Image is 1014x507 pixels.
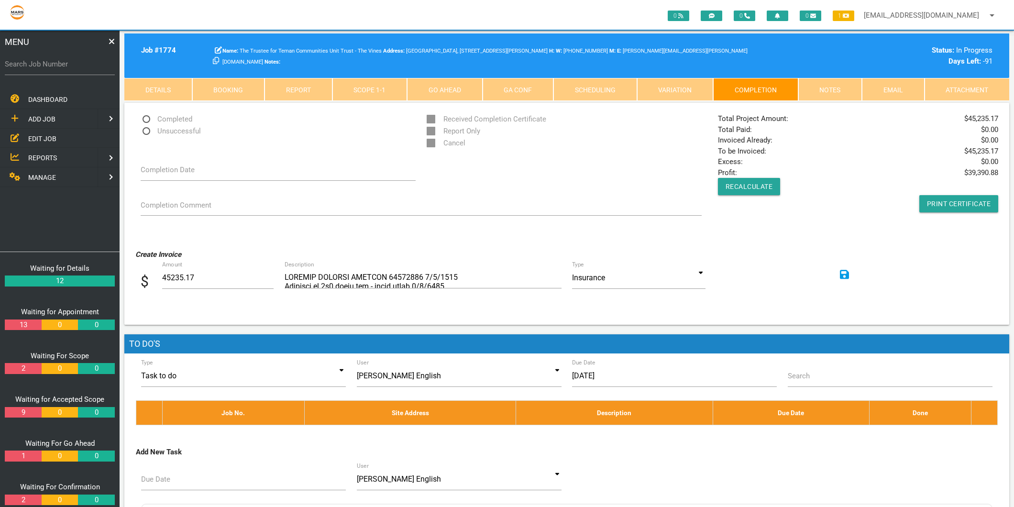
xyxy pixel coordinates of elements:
b: M: [609,48,616,54]
a: Attachment [925,78,1010,101]
a: Waiting for Appointment [21,308,99,316]
a: Variation [637,78,714,101]
span: [GEOGRAPHIC_DATA], [STREET_ADDRESS][PERSON_NAME] [383,48,548,54]
b: Job # 1774 [141,46,176,55]
label: Due Date [572,358,595,367]
span: 0 [800,11,821,21]
a: Waiting For Confirmation [20,483,100,491]
a: 9 [5,407,41,418]
span: EDIT JOB [28,134,56,142]
label: Amount [162,260,252,269]
label: Completion Date [141,165,195,176]
span: $ 0.00 [981,124,998,135]
span: MENU [5,35,29,48]
a: Scheduling [553,78,637,101]
label: Description [285,260,314,269]
span: Report Only [427,125,480,137]
a: 0 [42,451,78,462]
span: $ 39,390.88 [964,167,998,178]
label: User [357,462,369,470]
span: MANAGE [28,174,56,181]
a: Waiting for Details [30,264,89,273]
a: 0 [78,363,114,374]
span: Unsuccessful [141,125,201,137]
span: $ 45,235.17 [964,113,998,124]
a: 0 [78,451,114,462]
span: [PHONE_NUMBER] [556,48,608,54]
button: Recalculate [718,178,781,195]
a: 0 [78,320,114,331]
a: GA Conf [483,78,554,101]
span: $ 0.00 [981,135,998,146]
span: ADD JOB [28,115,55,123]
span: Cancel [427,137,465,149]
a: 13 [5,320,41,331]
span: Received Completion Certificate [427,113,546,125]
a: Waiting For Go Ahead [25,439,95,448]
b: Notes: [265,59,280,65]
textarea: LOREMIP DOLORSI AMETCON 64572886 7/5/1515 Adipisci el 2s0 doeiu tem - incid utlab 0/8/6485 Etdolo... [285,267,562,288]
label: Type [572,260,584,269]
label: Search Job Number [5,59,115,70]
a: Waiting for Accepted Scope [15,395,104,404]
a: Report [265,78,332,101]
label: Due Date [141,474,170,485]
span: REPORTS [28,154,57,162]
b: Address: [383,48,405,54]
b: W: [556,48,562,54]
b: H: [549,48,554,54]
span: $ 45,235.17 [964,146,998,157]
label: Type [141,358,153,367]
th: Done [870,400,971,425]
span: 1 [833,11,854,21]
b: E: [617,48,621,54]
a: Click here copy customer information. [213,57,219,66]
b: Status: [932,46,954,55]
label: Completion Comment [141,200,211,211]
i: Create Invoice [135,250,181,259]
a: Go Ahead [407,78,483,101]
a: 12 [5,276,115,287]
th: Description [516,400,713,425]
a: Booking [192,78,265,101]
a: Click to Save. [840,267,849,283]
a: 0 [42,320,78,331]
label: User [357,358,369,367]
b: Add New Task [136,448,182,456]
a: Scope 1-1 [332,78,408,101]
a: 0 [42,363,78,374]
label: Search [788,371,810,382]
div: Total Project Amount: Total Paid: Invoiced Already: To be Invoiced: Excess: Profit: [713,113,1004,212]
th: Job No. [162,400,305,425]
a: 2 [5,495,41,506]
a: 2 [5,363,41,374]
a: Email [862,78,925,101]
a: Completion [713,78,798,101]
span: [PERSON_NAME][EMAIL_ADDRESS][PERSON_NAME][DOMAIN_NAME] [222,48,748,65]
a: 0 [42,495,78,506]
span: $ [141,271,162,292]
a: Waiting For Scope [31,352,89,360]
a: Notes [798,78,862,101]
a: 0 [78,495,114,506]
img: s3file [10,5,25,20]
div: In Progress -91 [788,45,992,66]
span: Completed [141,113,192,125]
span: $ 0.00 [981,156,998,167]
h1: To Do's [124,334,1009,353]
b: Days Left: [948,57,981,66]
span: 0 [734,11,755,21]
a: Details [124,78,192,101]
a: 1 [5,451,41,462]
th: Site Address [305,400,516,425]
a: 0 [78,407,114,418]
a: 0 [42,407,78,418]
th: Due Date [713,400,869,425]
a: Print Certificate [919,195,999,212]
span: The Trustee for Teman Communities Unit Trust - The Vines [222,48,382,54]
span: DASHBOARD [28,96,67,103]
b: Name: [222,48,238,54]
span: 0 [668,11,689,21]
